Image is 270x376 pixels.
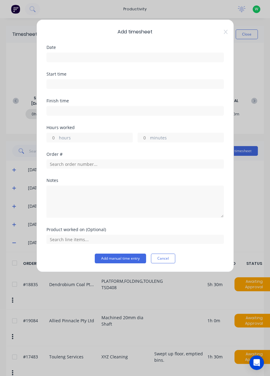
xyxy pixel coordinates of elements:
[46,72,224,76] div: Start time
[150,135,224,142] label: minutes
[46,235,224,244] input: Search line items...
[46,178,224,183] div: Notes
[249,355,264,370] div: Open Intercom Messenger
[46,28,224,36] span: Add timesheet
[47,133,57,142] input: 0
[46,159,224,169] input: Search order number...
[151,254,175,263] button: Cancel
[46,125,224,130] div: Hours worked
[46,45,224,50] div: Date
[138,133,149,142] input: 0
[59,135,132,142] label: hours
[46,152,224,156] div: Order #
[46,227,224,232] div: Product worked on (Optional)
[46,99,224,103] div: Finish time
[95,254,146,263] button: Add manual time entry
